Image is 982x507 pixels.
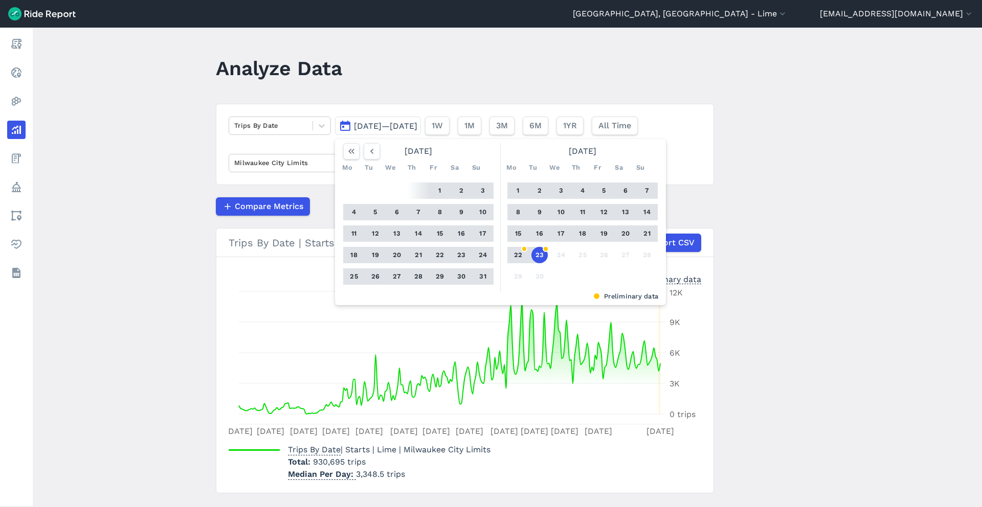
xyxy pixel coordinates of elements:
button: 8 [432,204,448,220]
tspan: [DATE] [225,426,253,436]
a: Heatmaps [7,92,26,110]
tspan: [DATE] [521,426,548,436]
tspan: 6K [669,348,680,358]
div: Fr [425,159,441,176]
div: Trips By Date | Starts | Lime | Milwaukee City Limits [229,234,701,252]
button: 18 [574,225,591,242]
button: 1 [510,182,526,199]
button: 7 [639,182,655,199]
button: 10 [475,204,491,220]
div: [DATE] [503,143,662,159]
tspan: [DATE] [322,426,350,436]
h1: Analyze Data [216,54,342,82]
div: Tu [525,159,541,176]
button: 5 [367,204,384,220]
button: 11 [574,204,591,220]
img: Ride Report [8,7,76,20]
button: 9 [453,204,470,220]
div: Tu [361,159,377,176]
button: 30 [531,268,548,285]
button: 14 [410,225,427,242]
div: [DATE] [339,143,498,159]
button: 20 [389,247,405,263]
div: Mo [339,159,355,176]
div: Preliminary data [636,273,701,284]
button: 8 [510,204,526,220]
button: 5 [596,182,612,199]
button: 17 [553,225,569,242]
button: 19 [367,247,384,263]
button: 1W [425,117,450,135]
button: 6M [523,117,548,135]
button: 6 [389,204,405,220]
tspan: [DATE] [290,426,318,436]
span: Export CSV [649,237,695,249]
button: 4 [574,182,591,199]
button: 13 [389,225,405,242]
button: 20 [617,225,634,242]
button: 6 [617,182,634,199]
tspan: 9K [669,317,680,327]
button: 3 [475,182,491,199]
div: Th [404,159,420,176]
button: 28 [410,268,427,285]
button: Compare Metrics [216,197,310,216]
button: 1 [432,182,448,199]
button: 12 [596,204,612,220]
span: Total [288,457,313,467]
tspan: [DATE] [355,426,383,436]
tspan: [DATE] [646,426,674,436]
button: 23 [531,247,548,263]
button: 15 [432,225,448,242]
div: We [546,159,563,176]
button: 4 [346,204,362,220]
button: 19 [596,225,612,242]
a: Report [7,35,26,53]
div: Su [468,159,484,176]
a: Analyze [7,121,26,139]
span: [DATE]—[DATE] [354,121,417,131]
a: Health [7,235,26,253]
button: 30 [453,268,470,285]
button: 1M [458,117,481,135]
span: 930,695 trips [313,457,366,467]
button: 25 [346,268,362,285]
button: 24 [475,247,491,263]
button: 21 [639,225,655,242]
a: Realtime [7,63,26,82]
span: 1YR [563,120,577,132]
button: 11 [346,225,362,242]
button: 1YR [556,117,584,135]
a: Fees [7,149,26,168]
button: 27 [617,247,634,263]
button: 25 [574,247,591,263]
button: 3 [553,182,569,199]
button: 3M [489,117,515,135]
tspan: 3K [669,379,680,388]
button: 21 [410,247,427,263]
button: 16 [531,225,548,242]
a: Datasets [7,264,26,282]
tspan: [DATE] [390,426,418,436]
button: 13 [617,204,634,220]
tspan: [DATE] [456,426,483,436]
span: Trips By Date [288,442,341,455]
p: 3,348.5 trips [288,468,490,480]
button: 24 [553,247,569,263]
div: Preliminary data [343,291,658,301]
button: 7 [410,204,427,220]
button: 2 [453,182,470,199]
div: Th [568,159,584,176]
button: 14 [639,204,655,220]
button: 10 [553,204,569,220]
button: 23 [453,247,470,263]
tspan: [DATE] [585,426,612,436]
tspan: [DATE] [257,426,284,436]
button: 22 [432,247,448,263]
tspan: [DATE] [422,426,450,436]
span: Compare Metrics [235,200,303,213]
tspan: [DATE] [551,426,578,436]
button: [DATE]—[DATE] [335,117,421,135]
span: All Time [598,120,631,132]
tspan: 0 trips [669,409,696,419]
